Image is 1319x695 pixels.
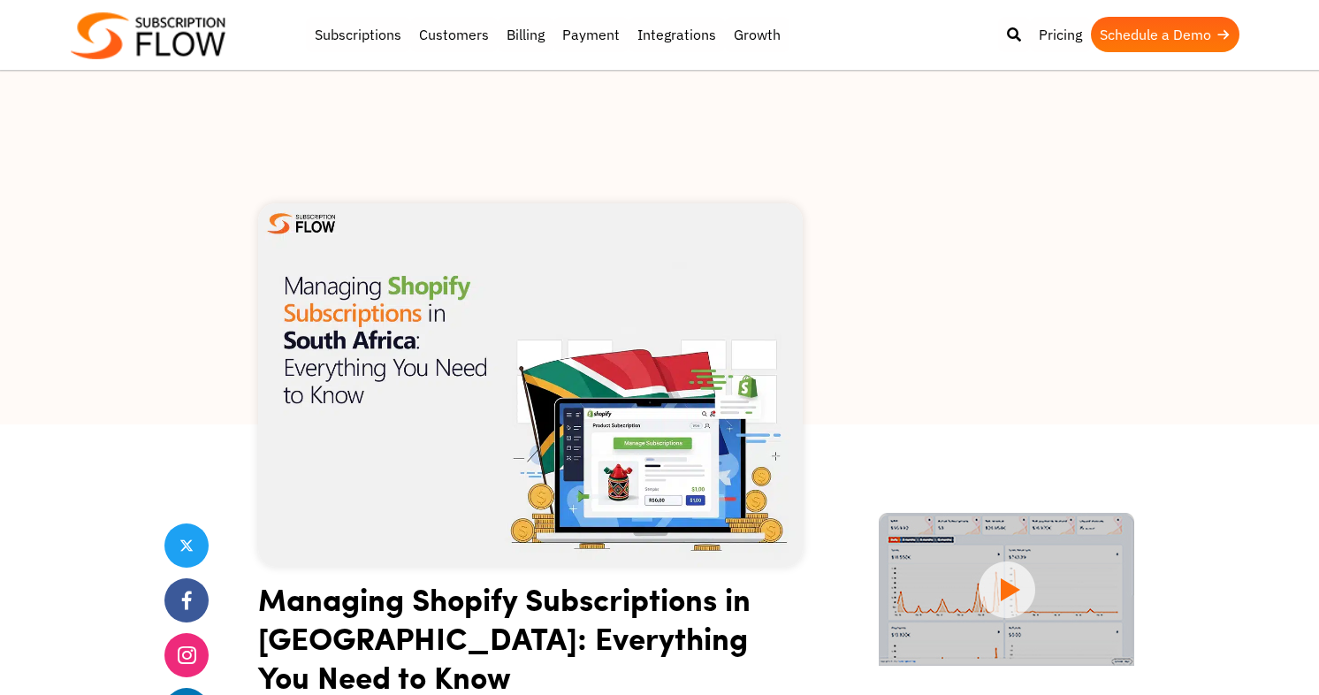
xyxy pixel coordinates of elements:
[629,17,725,52] a: Integrations
[1030,17,1091,52] a: Pricing
[258,203,803,567] img: Manage Shopify Subscriptions in South Africa
[725,17,789,52] a: Growth
[71,12,225,59] img: Subscriptionflow
[1091,17,1239,52] a: Schedule a Demo
[410,17,498,52] a: Customers
[879,513,1134,666] img: intro video
[498,17,553,52] a: Billing
[553,17,629,52] a: Payment
[306,17,410,52] a: Subscriptions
